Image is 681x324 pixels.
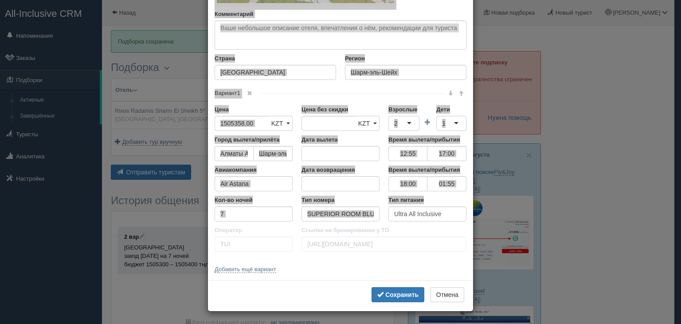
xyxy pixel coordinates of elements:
[301,166,380,174] label: Дата возвращения
[394,119,398,128] div: 2
[301,196,380,204] label: Тип номера
[301,226,466,234] label: Ссылка на бронирование у ТО
[215,196,293,204] label: Кол-во ночей
[385,291,419,298] b: Сохранить
[301,135,380,144] label: Дата вылета
[215,266,276,273] a: Добавить ещё вариант
[215,135,293,144] label: Город вылета/прилёта
[388,166,466,174] label: Время вылета/прибытия
[301,105,380,114] label: Цена без скидки
[215,10,466,18] label: Комментарий
[215,54,336,63] label: Страна
[215,166,293,174] label: Авиакомпания
[354,116,380,131] a: KZT
[436,105,466,114] label: Дети
[271,120,283,127] span: KZT
[358,120,370,127] span: KZT
[267,116,293,131] a: KZT
[215,90,262,96] span: Вариант
[431,287,464,302] button: Отмена
[237,90,240,96] span: 1
[388,196,466,204] label: Тип питания
[442,119,446,128] div: 1
[215,226,293,234] label: Оператор
[388,135,466,144] label: Время вылета/прибытия
[388,105,419,114] label: Взрослые
[215,105,293,114] label: Цена
[345,54,466,63] label: Регион
[372,287,424,302] button: Сохранить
